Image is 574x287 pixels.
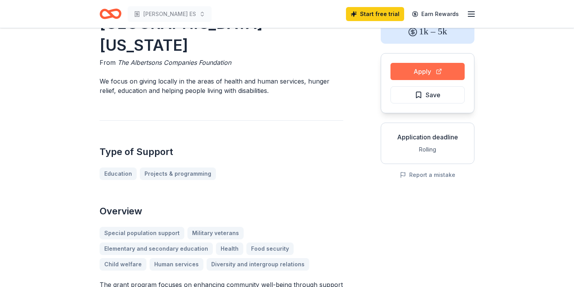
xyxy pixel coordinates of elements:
button: Save [390,86,465,103]
div: From [100,58,343,67]
h2: Overview [100,205,343,217]
a: Home [100,5,121,23]
div: 1k – 5k [381,19,474,44]
button: [PERSON_NAME] ES [128,6,212,22]
a: Education [100,168,137,180]
a: Projects & programming [140,168,216,180]
span: The Albertsons Companies Foundation [118,59,231,66]
button: Apply [390,63,465,80]
a: Start free trial [346,7,404,21]
span: Save [426,90,440,100]
div: Rolling [387,145,468,154]
button: Report a mistake [400,170,455,180]
span: [PERSON_NAME] ES [143,9,196,19]
div: Application deadline [387,132,468,142]
a: Earn Rewards [407,7,463,21]
h2: Type of Support [100,146,343,158]
p: We focus on giving locally in the areas of health and human services, hunger relief, education an... [100,77,343,95]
